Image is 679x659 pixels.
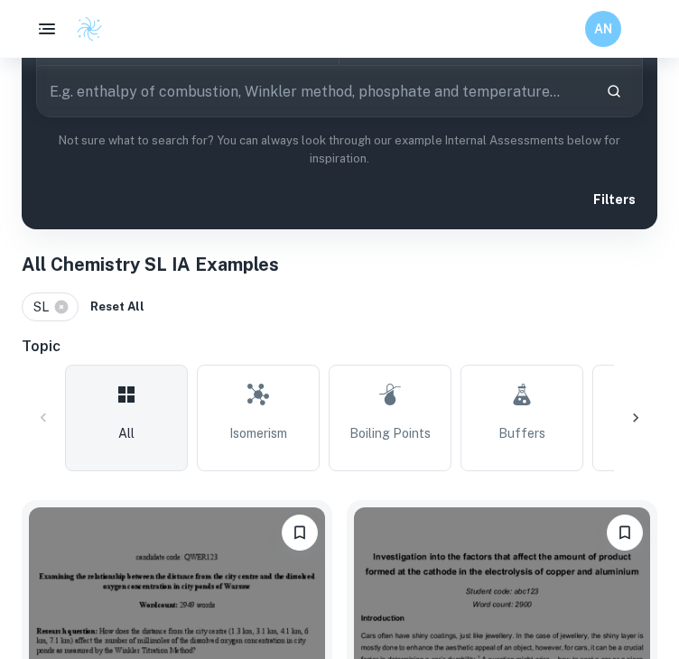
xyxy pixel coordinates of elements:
[22,251,657,278] h1: All Chemistry SL IA Examples
[33,297,57,317] span: SL
[498,423,545,443] span: Buffers
[582,183,643,216] button: Filters
[349,423,431,443] span: Boiling Points
[36,132,643,169] p: Not sure what to search for? You can always look through our example Internal Assessments below f...
[22,336,657,357] h6: Topic
[76,15,103,42] img: Clastify logo
[86,293,149,320] button: Reset All
[282,515,318,551] button: Bookmark
[37,66,591,116] input: E.g. enthalpy of combustion, Winkler method, phosphate and temperature...
[229,423,287,443] span: Isomerism
[118,423,135,443] span: All
[585,11,621,47] button: AN
[22,292,79,321] div: SL
[607,515,643,551] button: Bookmark
[65,15,103,42] a: Clastify logo
[599,76,629,107] button: Search
[593,19,614,39] h6: AN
